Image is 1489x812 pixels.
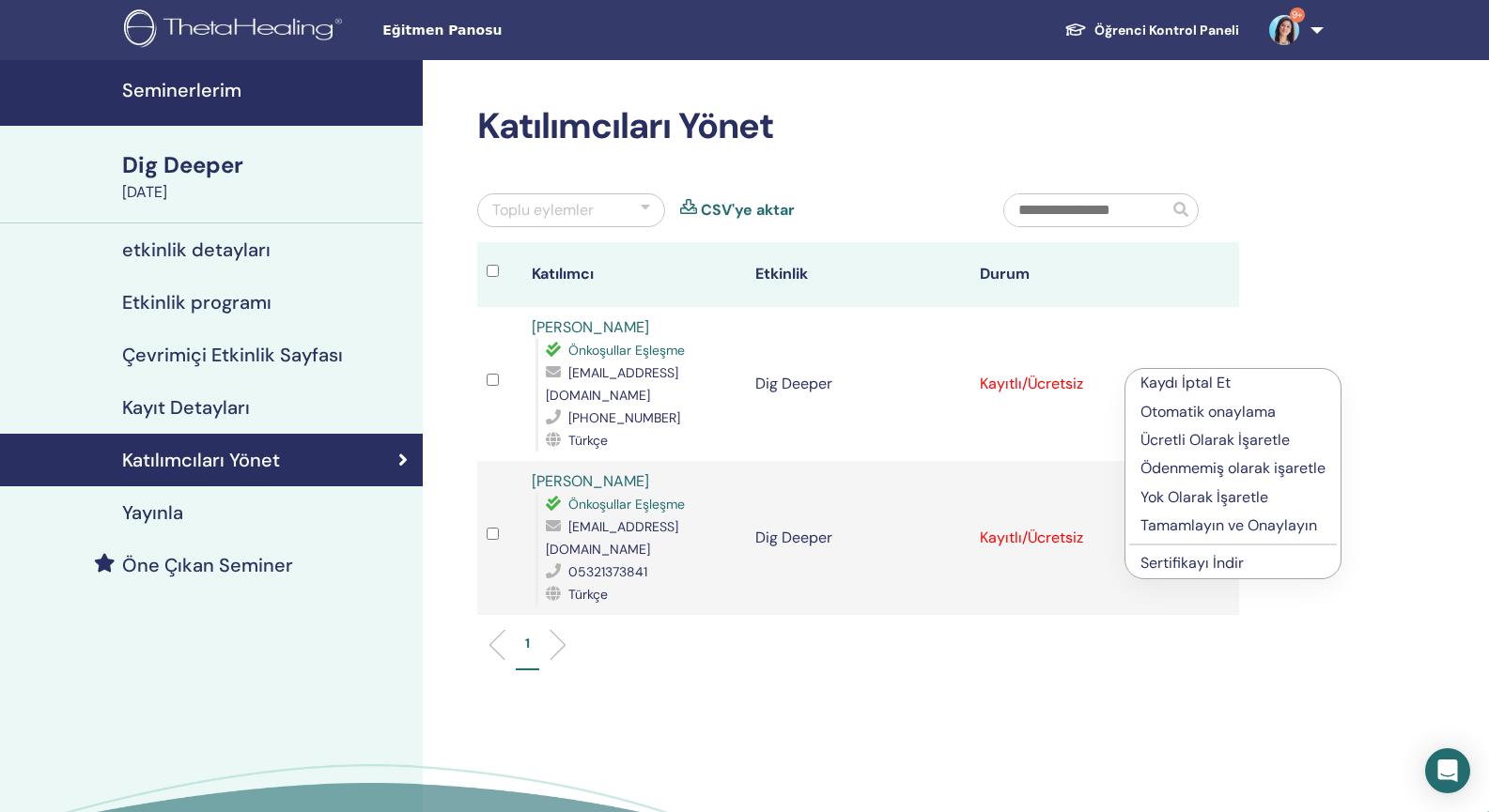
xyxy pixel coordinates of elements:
p: Yok Olarak İşaretle [1140,486,1326,509]
span: [EMAIL_ADDRESS][DOMAIN_NAME] [546,518,678,558]
div: Dig Deeper [122,149,411,181]
p: Ödenmemiş olarak işaretle [1140,457,1326,480]
p: Ücretli Olarak İşaretle [1140,429,1326,452]
td: Dig Deeper [746,461,969,615]
h4: Öne Çıkan Seminer [122,554,293,576]
h4: Kayıt Detayları [122,396,250,419]
p: Tamamlayın ve Onaylayın [1140,514,1326,537]
span: Önkoşullar Eşleşme [568,496,685,513]
p: 1 [525,634,530,653]
img: logo.png [124,9,349,52]
a: [PERSON_NAME] [532,471,649,491]
span: Eğitmen Panosu [382,21,664,40]
img: default.jpg [1269,15,1299,45]
img: graduation-cap-white.svg [1064,22,1087,38]
div: Open Intercom Messenger [1425,748,1470,793]
a: Öğrenci Kontrol Paneli [1049,13,1254,48]
a: Sertifikayı İndir [1140,553,1244,573]
h4: Etkinlik programı [122,291,271,314]
div: Toplu eylemler [492,199,594,222]
a: [PERSON_NAME] [532,317,649,337]
span: Önkoşullar Eşleşme [568,342,685,359]
h4: Çevrimiçi Etkinlik Sayfası [122,344,343,366]
a: CSV'ye aktar [701,199,795,222]
span: Türkçe [568,432,608,449]
th: Katılımcı [522,242,746,307]
span: 05321373841 [568,563,647,580]
h4: etkinlik detayları [122,238,271,261]
span: [EMAIL_ADDRESS][DOMAIN_NAME] [546,364,678,404]
a: Dig Deeper[DATE] [111,149,423,204]
h4: Yayınla [122,501,183,524]
div: [DATE] [122,181,411,204]
h2: Katılımcıları Yönet [477,105,1239,148]
p: Otomatik onaylama [1140,401,1326,423]
td: Dig Deeper [746,307,969,461]
span: 9+ [1290,8,1305,23]
h4: Seminerlerim [122,79,411,101]
span: Türkçe [568,586,608,603]
h4: Katılımcıları Yönet [122,449,280,471]
th: Etkinlik [746,242,969,307]
p: Kaydı İptal Et [1140,372,1326,394]
span: [PHONE_NUMBER] [568,409,680,426]
th: Durum [970,242,1194,307]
